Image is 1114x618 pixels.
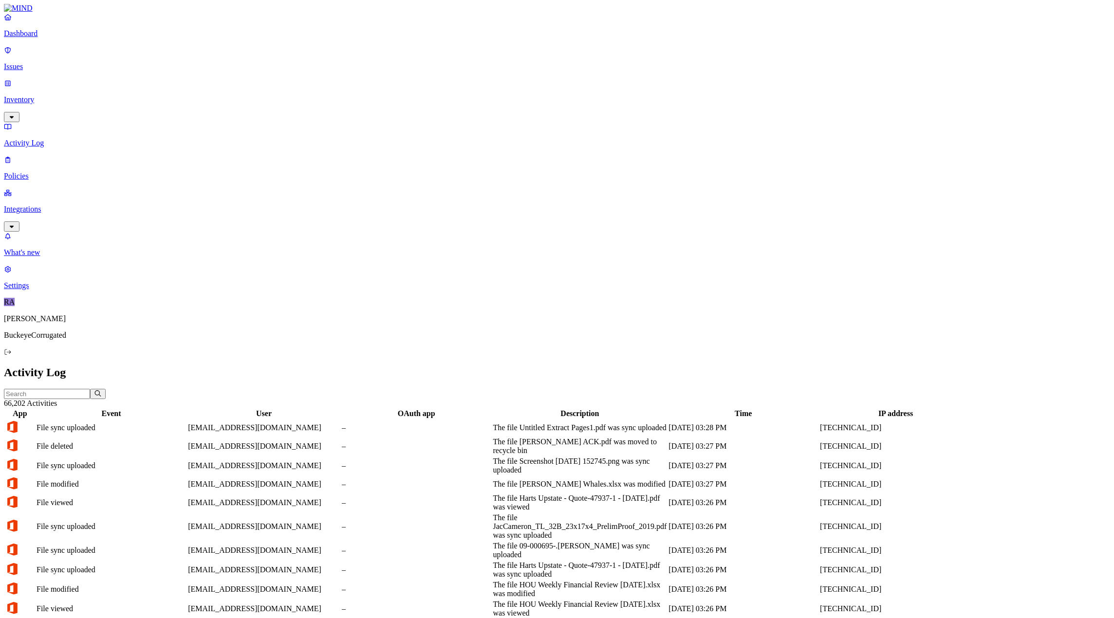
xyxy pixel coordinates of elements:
[4,155,1110,181] a: Policies
[342,604,346,613] span: –
[4,13,1110,38] a: Dashboard
[493,581,667,598] div: The file HOU Weekly Financial Review [DATE].xlsx was modified
[493,409,667,418] div: Description
[5,438,19,452] img: office-365
[342,461,346,470] span: –
[493,480,667,489] div: The file [PERSON_NAME] Whales.xlsx was modified
[493,423,667,432] div: The file Untitled Extract Pages1.pdf was sync uploaded
[4,172,1110,181] p: Policies
[4,139,1110,147] p: Activity Log
[668,604,726,613] span: [DATE] 03:26 PM
[188,461,321,470] span: [EMAIL_ADDRESS][DOMAIN_NAME]
[37,604,186,613] div: File viewed
[4,79,1110,121] a: Inventory
[4,205,1110,214] p: Integrations
[820,546,971,555] div: [TECHNICAL_ID]
[4,366,1110,379] h2: Activity Log
[188,546,321,554] span: [EMAIL_ADDRESS][DOMAIN_NAME]
[668,442,726,450] span: [DATE] 03:27 PM
[820,480,971,489] div: [TECHNICAL_ID]
[37,461,186,470] div: File sync uploaded
[4,248,1110,257] p: What's new
[342,522,346,530] span: –
[668,409,818,418] div: Time
[668,423,726,432] span: [DATE] 03:28 PM
[4,298,15,306] span: RA
[820,565,971,574] div: [TECHNICAL_ID]
[820,423,971,432] div: [TECHNICAL_ID]
[4,281,1110,290] p: Settings
[668,546,726,554] span: [DATE] 03:26 PM
[4,232,1110,257] a: What's new
[4,46,1110,71] a: Issues
[342,423,346,432] span: –
[493,561,667,579] div: The file Harts Upstate - Quote-47937-1 - [DATE].pdf was sync uploaded
[37,498,186,507] div: File viewed
[820,522,971,531] div: [TECHNICAL_ID]
[37,423,186,432] div: File sync uploaded
[820,604,971,613] div: [TECHNICAL_ID]
[342,546,346,554] span: –
[4,62,1110,71] p: Issues
[493,494,667,511] div: The file Harts Upstate - Quote-47937-1 - [DATE].pdf was viewed
[4,389,90,399] input: Search
[820,498,971,507] div: [TECHNICAL_ID]
[820,585,971,594] div: [TECHNICAL_ID]
[5,458,19,472] img: office-365
[5,476,19,490] img: office-365
[37,585,186,594] div: File modified
[4,95,1110,104] p: Inventory
[4,4,1110,13] a: MIND
[820,442,971,451] div: [TECHNICAL_ID]
[188,442,321,450] span: [EMAIL_ADDRESS][DOMAIN_NAME]
[4,331,1110,340] p: BuckeyeCorrugated
[668,565,726,574] span: [DATE] 03:26 PM
[342,442,346,450] span: –
[342,480,346,488] span: –
[37,480,186,489] div: File modified
[188,565,321,574] span: [EMAIL_ADDRESS][DOMAIN_NAME]
[342,409,491,418] div: OAuth app
[37,522,186,531] div: File sync uploaded
[668,461,726,470] span: [DATE] 03:27 PM
[5,409,35,418] div: App
[493,437,667,455] div: The file [PERSON_NAME] ACK.pdf was moved to recycle bin
[5,519,19,532] img: office-365
[4,188,1110,230] a: Integrations
[37,565,186,574] div: File sync uploaded
[188,409,340,418] div: User
[668,522,726,530] span: [DATE] 03:26 PM
[5,495,19,509] img: office-365
[4,399,57,407] span: 66,202 Activities
[37,409,186,418] div: Event
[820,409,971,418] div: IP address
[4,29,1110,38] p: Dashboard
[820,461,971,470] div: [TECHNICAL_ID]
[342,585,346,593] span: –
[493,513,667,540] div: The file JacCameron_TL_32B_23x17x4_PrelimProof_2019.pdf was sync uploaded
[188,522,321,530] span: [EMAIL_ADDRESS][DOMAIN_NAME]
[4,4,33,13] img: MIND
[5,420,19,434] img: office-365
[4,122,1110,147] a: Activity Log
[493,600,667,618] div: The file HOU Weekly Financial Review [DATE].xlsx was viewed
[668,585,726,593] span: [DATE] 03:26 PM
[5,601,19,615] img: office-365
[188,498,321,507] span: [EMAIL_ADDRESS][DOMAIN_NAME]
[4,265,1110,290] a: Settings
[668,480,726,488] span: [DATE] 03:27 PM
[37,442,186,451] div: File deleted
[188,585,321,593] span: [EMAIL_ADDRESS][DOMAIN_NAME]
[5,582,19,595] img: office-365
[188,604,321,613] span: [EMAIL_ADDRESS][DOMAIN_NAME]
[5,562,19,576] img: office-365
[37,546,186,555] div: File sync uploaded
[493,542,667,559] div: The file 09-000695-.[PERSON_NAME] was sync uploaded
[4,314,1110,323] p: [PERSON_NAME]
[493,457,667,474] div: The file Screenshot [DATE] 152745.png was sync uploaded
[342,565,346,574] span: –
[668,498,726,507] span: [DATE] 03:26 PM
[342,498,346,507] span: –
[5,543,19,556] img: office-365
[188,480,321,488] span: [EMAIL_ADDRESS][DOMAIN_NAME]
